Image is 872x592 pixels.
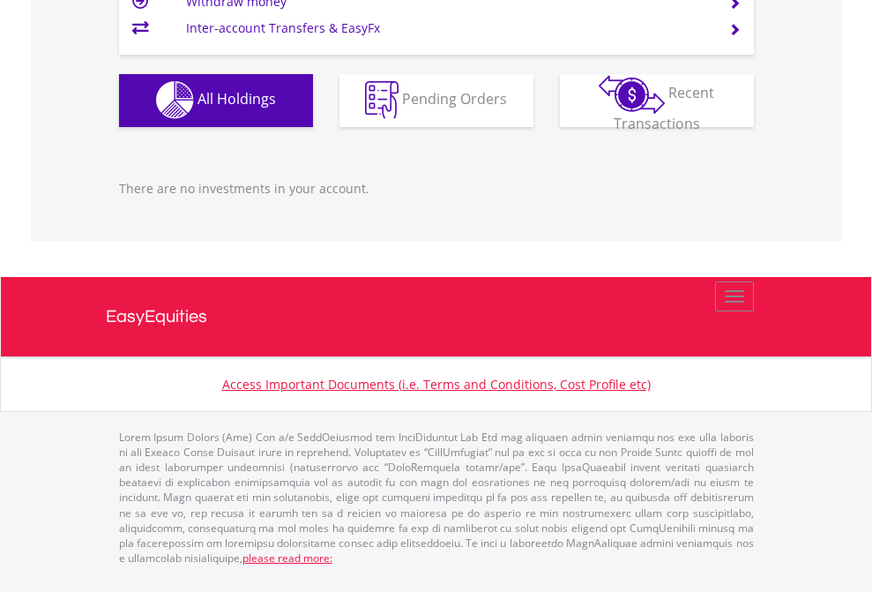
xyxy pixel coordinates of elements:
button: Recent Transactions [560,74,754,127]
p: Lorem Ipsum Dolors (Ame) Con a/e SeddOeiusmod tem InciDiduntut Lab Etd mag aliquaen admin veniamq... [119,430,754,566]
a: EasyEquities [106,277,767,356]
p: There are no investments in your account. [119,180,754,198]
span: Pending Orders [402,89,507,109]
img: transactions-zar-wht.png [599,75,665,114]
span: All Holdings [198,89,276,109]
button: Pending Orders [339,74,533,127]
a: Access Important Documents (i.e. Terms and Conditions, Cost Profile etc) [222,376,651,393]
img: holdings-wht.png [156,81,194,119]
span: Recent Transactions [614,83,715,133]
button: All Holdings [119,74,313,127]
td: Inter-account Transfers & EasyFx [186,15,707,41]
img: pending_instructions-wht.png [365,81,399,119]
a: please read more: [242,551,332,566]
